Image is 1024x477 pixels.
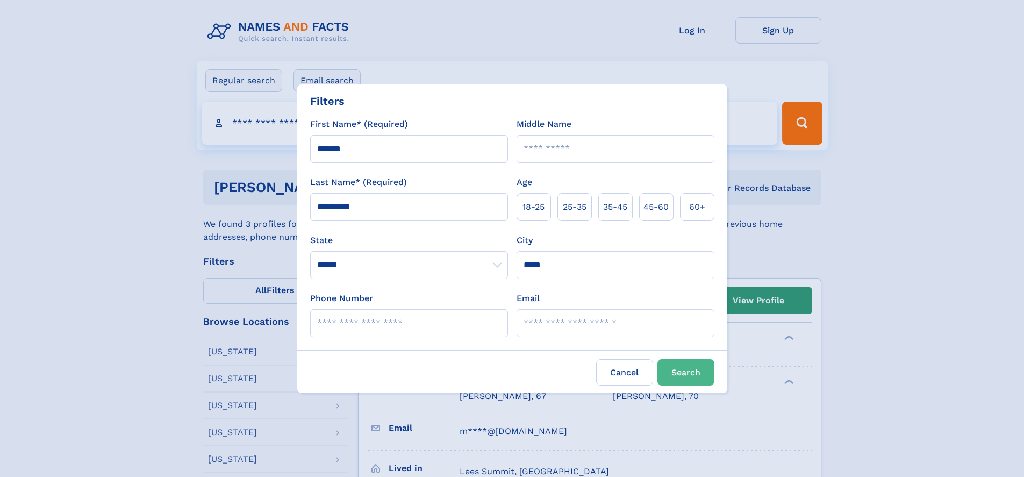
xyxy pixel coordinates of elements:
label: Last Name* (Required) [310,176,407,189]
label: City [517,234,533,247]
span: 18‑25 [522,201,545,213]
label: Age [517,176,532,189]
label: Middle Name [517,118,571,131]
label: Cancel [596,359,653,386]
label: Phone Number [310,292,373,305]
span: 25‑35 [563,201,586,213]
div: Filters [310,93,345,109]
span: 60+ [689,201,705,213]
label: State [310,234,508,247]
span: 45‑60 [643,201,669,213]
span: 35‑45 [603,201,627,213]
label: First Name* (Required) [310,118,408,131]
button: Search [657,359,714,386]
label: Email [517,292,540,305]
